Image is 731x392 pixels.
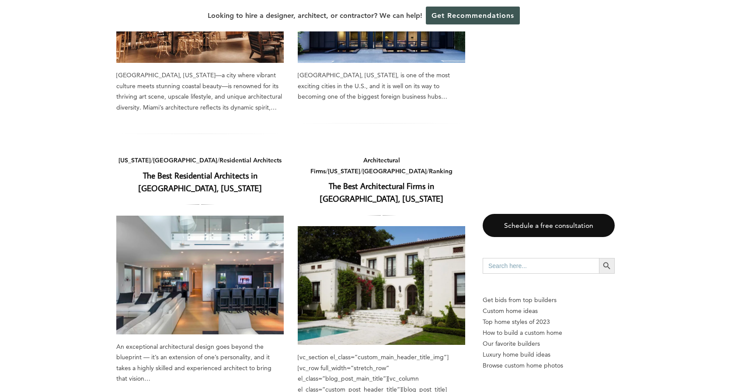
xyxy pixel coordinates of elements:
a: Residential Architects [219,156,282,164]
a: Architectural Firms [310,156,400,175]
a: [GEOGRAPHIC_DATA] [362,167,427,175]
a: The Best Architectural Firms in [GEOGRAPHIC_DATA], [US_STATE] [320,180,443,204]
iframe: Drift Widget Chat Controller [687,348,721,382]
div: / / / [298,155,465,176]
div: An exceptional architectural design goes beyond the blueprint — it’s an extension of one’s person... [116,341,284,384]
a: Top home styles of 2023 [483,316,615,327]
p: Get bids from top builders [483,295,615,306]
a: Get Recommendations [426,7,520,24]
a: Ranking [429,167,453,175]
input: Search here... [483,258,599,274]
a: Our favorite builders [483,338,615,349]
svg: Search [602,261,612,271]
a: [US_STATE] [118,156,151,164]
a: Schedule a free consultation [483,214,615,237]
a: How to build a custom home [483,327,615,338]
a: Browse custom home photos [483,360,615,371]
div: / / [116,155,284,166]
a: The Best Residential Architects in [GEOGRAPHIC_DATA], [US_STATE] [116,216,284,334]
a: Luxury home build ideas [483,349,615,360]
a: Custom home ideas [483,306,615,316]
div: [GEOGRAPHIC_DATA], [US_STATE]—a city where vibrant culture meets stunning coastal beauty—is renow... [116,70,284,113]
a: [US_STATE] [328,167,360,175]
a: [GEOGRAPHIC_DATA] [153,156,217,164]
a: The Best Architectural Firms in [GEOGRAPHIC_DATA], [US_STATE] [298,226,465,345]
div: [GEOGRAPHIC_DATA], [US_STATE], is one of the most exciting cities in the U.S., and it is well on ... [298,70,465,102]
a: The Best Residential Architects in [GEOGRAPHIC_DATA], [US_STATE] [138,170,262,193]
